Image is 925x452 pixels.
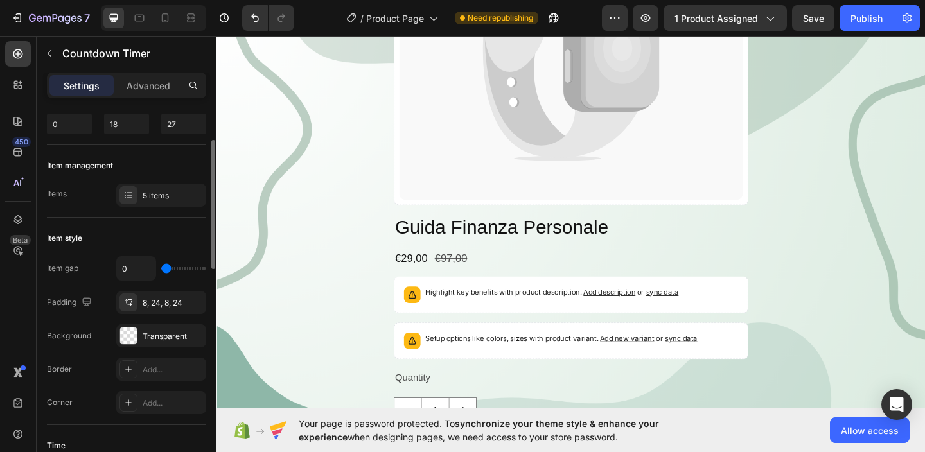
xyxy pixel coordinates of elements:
[143,397,203,409] div: Add...
[476,326,523,335] span: or
[47,160,113,171] div: Item management
[47,397,73,408] div: Corner
[47,232,82,244] div: Item style
[455,275,502,285] span: or
[467,275,502,285] span: sync data
[193,395,222,423] button: decrement
[47,263,78,274] div: Item gap
[10,235,31,245] div: Beta
[117,257,155,280] input: Auto
[143,331,203,342] div: Transparent
[47,294,94,311] div: Padding
[399,275,455,285] span: Add description
[222,395,253,423] input: quantity
[143,364,203,376] div: Add...
[792,5,834,31] button: Save
[664,5,787,31] button: 1 product assigned
[299,417,709,444] span: Your page is password protected. To when designing pages, we need access to your store password.
[242,5,294,31] div: Undo/Redo
[64,79,100,92] p: Settings
[236,235,274,252] div: €97,00
[84,10,90,26] p: 7
[227,274,502,287] p: Highlight key benefits with product description.
[841,424,899,437] span: Allow access
[360,12,364,25] span: /
[47,330,91,342] div: Background
[62,46,201,61] p: Countdown Timer
[881,389,912,420] div: Open Intercom Messenger
[253,395,282,423] button: increment
[5,5,96,31] button: 7
[803,13,824,24] span: Save
[299,418,659,442] span: synchronize your theme style & enhance your experience
[143,190,203,202] div: 5 items
[850,12,883,25] div: Publish
[193,363,578,385] div: Quantity
[830,417,910,443] button: Allow access
[143,297,203,309] div: 8, 24, 8, 24
[216,34,925,410] iframe: Design area
[840,5,894,31] button: Publish
[366,12,424,25] span: Product Page
[674,12,758,25] span: 1 product assigned
[488,326,523,335] span: sync data
[468,12,533,24] span: Need republishing
[127,79,170,92] p: Advanced
[47,440,66,451] div: Time
[47,188,67,200] div: Items
[12,137,31,147] div: 450
[417,326,476,335] span: Add new variant
[227,324,523,337] p: Setup options like colors, sizes with product variant.
[47,363,72,375] div: Border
